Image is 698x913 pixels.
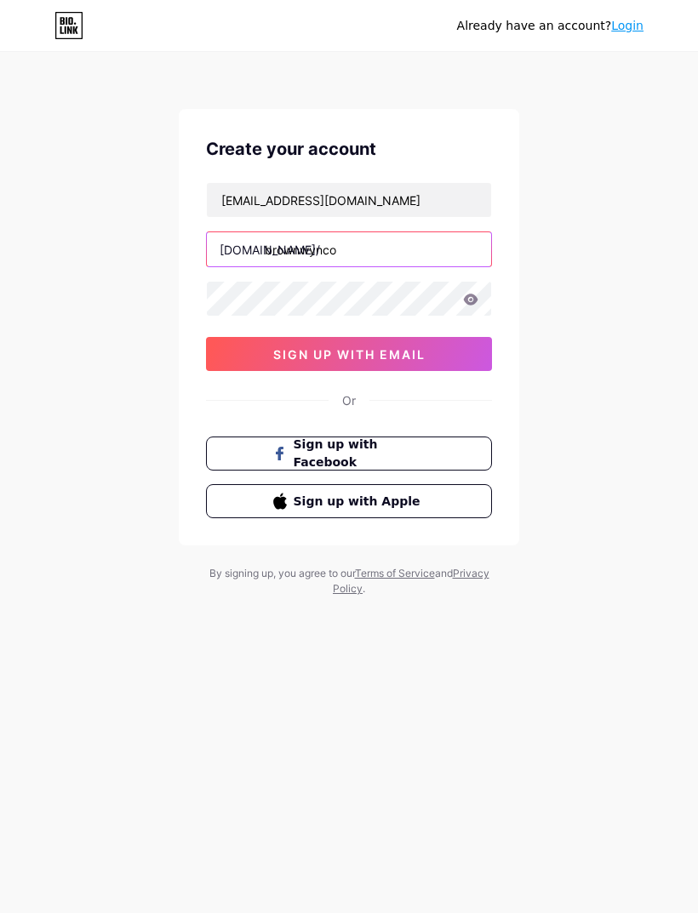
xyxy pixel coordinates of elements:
div: Already have an account? [457,17,644,35]
button: Sign up with Facebook [206,437,492,471]
span: sign up with email [273,347,426,362]
input: username [207,232,491,266]
span: Sign up with Apple [294,493,426,511]
span: Sign up with Facebook [294,436,426,471]
div: By signing up, you agree to our and . [204,566,494,596]
button: Sign up with Apple [206,484,492,518]
a: Terms of Service [355,567,435,579]
input: Email [207,183,491,217]
div: Or [342,391,356,409]
div: Create your account [206,136,492,162]
div: [DOMAIN_NAME]/ [220,241,320,259]
button: sign up with email [206,337,492,371]
a: Login [611,19,644,32]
